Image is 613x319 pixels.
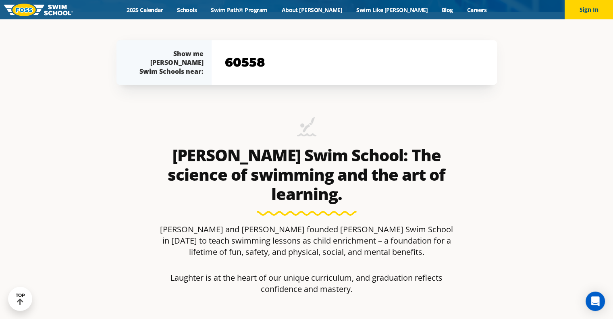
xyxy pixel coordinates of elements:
[223,51,486,74] input: YOUR ZIP CODE
[274,6,349,14] a: About [PERSON_NAME]
[157,272,457,295] p: Laughter is at the heart of our unique curriculum, and graduation reflects confidence and mastery.
[16,293,25,305] div: TOP
[157,224,457,258] p: [PERSON_NAME] and [PERSON_NAME] founded [PERSON_NAME] Swim School in [DATE] to teach swimming les...
[434,6,460,14] a: Blog
[349,6,435,14] a: Swim Like [PERSON_NAME]
[204,6,274,14] a: Swim Path® Program
[586,292,605,311] div: Open Intercom Messenger
[120,6,170,14] a: 2025 Calendar
[297,117,316,142] img: icon-swimming-diving-2.png
[4,4,73,16] img: FOSS Swim School Logo
[133,49,204,76] div: Show me [PERSON_NAME] Swim Schools near:
[170,6,204,14] a: Schools
[460,6,493,14] a: Careers
[157,146,457,204] h2: [PERSON_NAME] Swim School: The science of swimming and the art of learning.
